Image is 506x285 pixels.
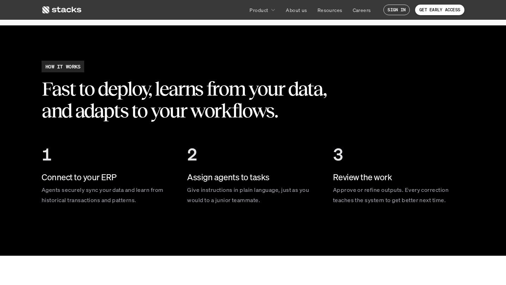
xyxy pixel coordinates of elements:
[42,171,173,183] h4: Connect to your ERP
[42,144,52,165] div: Counter ends at 1
[42,185,173,205] p: Agents securely sync your data and learn from historical transactions and patterns.
[353,6,371,14] p: Careers
[388,7,406,12] p: SIGN IN
[249,6,268,14] p: Product
[45,63,80,70] h2: HOW IT WORKS
[187,185,319,205] p: Give instructions in plain language, just as you would to a junior teammate.
[419,7,460,12] p: GET EARLY ACCESS
[282,4,311,16] a: About us
[313,4,347,16] a: Resources
[187,171,319,183] h4: Assign agents to tasks
[317,6,343,14] p: Resources
[348,4,375,16] a: Careers
[333,144,343,165] div: Counter ends at 3
[333,171,464,183] h4: Review the work
[415,5,464,15] a: GET EARLY ACCESS
[333,185,464,205] p: Approve or refine outputs. Every correction teaches the system to get better next time.
[42,78,345,121] h2: Fast to deploy, learns from your data, and adapts to your workflows.
[383,5,410,15] a: SIGN IN
[286,6,307,14] p: About us
[187,144,197,165] div: Counter ends at 2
